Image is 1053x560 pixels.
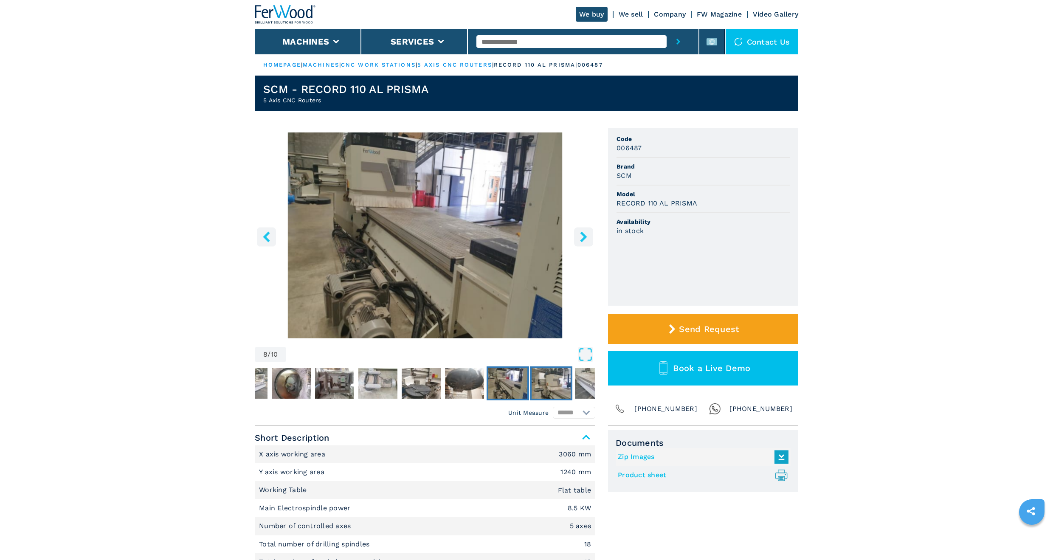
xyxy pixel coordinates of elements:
[272,368,311,399] img: ac2c919e462c6035dcdd970bdc6bcffa
[634,403,697,415] span: [PHONE_NUMBER]
[259,521,353,531] p: Number of controlled axes
[508,408,549,417] em: Unit Measure
[259,485,309,495] p: Working Table
[391,37,434,47] button: Services
[341,62,416,68] a: cnc work stations
[560,469,591,476] em: 1240 mm
[729,403,792,415] span: [PHONE_NUMBER]
[445,368,484,399] img: 9edf9344272398903118d0ffe6bc5a3b
[726,29,799,54] div: Contact us
[667,29,690,54] button: submit-button
[616,438,791,448] span: Documents
[417,62,492,68] a: 5 axis cnc routers
[697,10,742,18] a: FW Magazine
[1017,522,1047,554] iframe: Chat
[267,351,270,358] span: /
[532,368,571,399] img: 990eea3dd37f5a95d327cecb34759cfc
[576,7,608,22] a: We buy
[402,368,441,399] img: 765088c8c55e3a6e5d66691ee87fb675
[339,62,341,68] span: |
[570,523,591,529] em: 5 axes
[709,403,721,415] img: Whatsapp
[617,198,697,208] h3: RECORD 110 AL PRISMA
[568,505,591,512] em: 8.5 KW
[608,314,798,344] button: Send Request
[673,363,750,373] span: Book a Live Demo
[313,366,356,400] button: Go to Slide 4
[263,62,301,68] a: HOMEPAGE
[255,132,595,338] img: 5 Axis CNC Routers SCM RECORD 110 AL PRISMA
[679,324,739,334] span: Send Request
[303,62,339,68] a: machines
[617,135,790,143] span: Code
[259,450,327,459] p: X axis working area
[400,366,442,400] button: Go to Slide 6
[654,10,686,18] a: Company
[259,504,353,513] p: Main Electrospindle power
[1020,501,1042,522] a: sharethis
[443,366,486,400] button: Go to Slide 7
[618,468,784,482] a: Product sheet
[753,10,798,18] a: Video Gallery
[619,10,643,18] a: We sell
[617,190,790,198] span: Model
[259,540,372,549] p: Total number of drilling spindles
[416,62,417,68] span: |
[734,37,743,46] img: Contact us
[263,351,267,358] span: 8
[618,450,784,464] a: Zip Images
[270,366,313,400] button: Go to Slide 3
[494,61,577,69] p: record 110 al prisma |
[575,368,614,399] img: 36bab3563ade6b2877c7cfc4e08f5d15
[271,351,278,358] span: 10
[358,368,397,399] img: 52527f380ea1d09d06b1fb7cedd442c6
[492,62,494,68] span: |
[255,430,595,445] span: Short Description
[558,487,591,494] em: Flat table
[263,82,429,96] h1: SCM - RECORD 110 AL PRISMA
[183,366,524,400] nav: Thumbnail Navigation
[282,37,329,47] button: Machines
[577,61,603,69] p: 006487
[617,171,632,180] h3: SCM
[487,366,529,400] button: Go to Slide 8
[255,5,316,24] img: Ferwood
[614,403,626,415] img: Phone
[617,217,790,226] span: Availability
[530,366,572,400] button: Go to Slide 9
[257,227,276,246] button: left-button
[259,467,327,477] p: Y axis working area
[573,366,616,400] button: Go to Slide 10
[263,96,429,104] h2: 5 Axis CNC Routers
[617,143,642,153] h3: 006487
[488,368,527,399] img: ef0338b31bb78d130ce1df769449d050
[574,227,593,246] button: right-button
[559,451,591,458] em: 3060 mm
[584,541,591,548] em: 18
[255,132,595,338] div: Go to Slide 8
[301,62,303,68] span: |
[357,366,399,400] button: Go to Slide 5
[617,226,644,236] h3: in stock
[617,162,790,171] span: Brand
[608,351,798,386] button: Book a Live Demo
[315,368,354,399] img: dbe1dd76ae90173fd2dcea9bcbc15c89
[288,347,593,362] button: Open Fullscreen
